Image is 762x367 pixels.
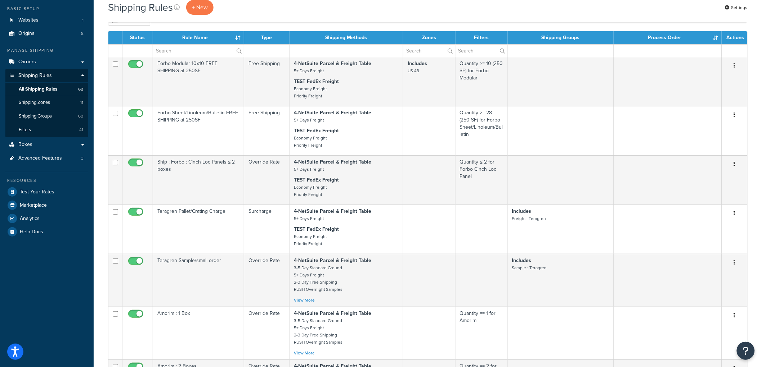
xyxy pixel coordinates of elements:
th: Shipping Groups [508,31,614,44]
input: Search [153,45,244,57]
span: Shipping Rules [18,73,52,79]
span: Help Docs [20,229,43,235]
li: Websites [5,14,88,27]
th: Rule Name : activate to sort column ascending [153,31,244,44]
th: Zones [403,31,455,44]
td: Forbo Sheet/Linoleum/Bulletin FREE SHIPPING at 250SF [153,106,244,155]
strong: TEST FedEx Freight [294,78,339,85]
span: Filters [19,127,31,133]
li: Boxes [5,138,88,151]
td: Quantity ≤ 2 for Forbo Cinch Loc Panel [456,155,508,205]
a: Shipping Groups 60 [5,110,88,123]
div: Resources [5,178,88,184]
a: Origins 8 [5,27,88,40]
td: Forbo Modular 10x10 FREE SHIPPING at 250SF [153,57,244,106]
span: 8 [81,31,84,37]
small: 5+ Days Freight [294,166,324,173]
th: Actions [722,31,747,44]
td: Teragren Sample/small order [153,254,244,307]
button: Open Resource Center [737,342,755,360]
small: Economy Freight Priority Freight [294,135,327,148]
span: Marketplace [20,202,47,208]
li: Shipping Groups [5,110,88,123]
a: Marketplace [5,199,88,212]
li: Filters [5,123,88,137]
span: Origins [18,31,35,37]
span: Analytics [20,216,40,222]
span: 3 [81,155,84,161]
span: Advanced Features [18,155,62,161]
small: 5+ Days Freight [294,117,324,123]
th: Type [244,31,290,44]
strong: 4-NetSuite Parcel & Freight Table [294,257,371,264]
td: Override Rate [244,254,290,307]
span: 60 [78,113,83,119]
span: 41 [79,127,83,133]
small: Economy Freight Priority Freight [294,184,327,198]
a: Analytics [5,212,88,225]
strong: 4-NetSuite Parcel & Freight Table [294,60,371,67]
th: Shipping Methods [290,31,404,44]
td: Free Shipping [244,57,290,106]
td: Override Rate [244,307,290,359]
small: 3-5 Day Standard Ground 5+ Days Freight 2-3 Day Free Shipping RUSH Overnight Samples [294,265,342,293]
small: 5+ Days Freight [294,215,324,222]
span: Websites [18,17,39,23]
strong: 4-NetSuite Parcel & Freight Table [294,158,371,166]
a: All Shipping Rules 62 [5,83,88,96]
small: 5+ Days Freight [294,68,324,74]
td: Surcharge [244,205,290,254]
li: Shipping Rules [5,69,88,137]
span: Shipping Zones [19,100,50,106]
strong: TEST FedEx Freight [294,176,339,184]
a: Carriers [5,55,88,69]
a: Advanced Features 3 [5,152,88,165]
span: All Shipping Rules [19,86,57,92]
span: Carriers [18,59,36,65]
td: Ship : Forbo : Cinch Loc Panels ≤ 2 boxes [153,155,244,205]
a: Shipping Zones 11 [5,96,88,109]
th: Status [122,31,153,44]
strong: 4-NetSuite Parcel & Freight Table [294,207,371,215]
span: Test Your Rates [20,189,54,195]
td: Quantity == 1 for Amorim [456,307,508,359]
strong: 4-NetSuite Parcel & Freight Table [294,309,371,317]
span: Boxes [18,142,32,148]
small: US 48 [408,68,419,74]
strong: Includes [408,60,427,67]
h1: Shipping Rules [108,0,173,14]
span: Shipping Groups [19,113,52,119]
span: 11 [80,100,83,106]
input: Search [456,45,507,57]
strong: 4-NetSuite Parcel & Freight Table [294,109,371,116]
li: Advanced Features [5,152,88,165]
li: Test Your Rates [5,185,88,198]
span: 1 [82,17,84,23]
li: All Shipping Rules [5,83,88,96]
td: Amorim : 1 Box [153,307,244,359]
small: Sample : Teragren [512,265,547,271]
td: Override Rate [244,155,290,205]
strong: Includes [512,207,532,215]
strong: Includes [512,257,532,264]
a: Shipping Rules [5,69,88,82]
a: Settings [725,3,748,13]
span: 62 [78,86,83,92]
td: Quantity >= 28 (250 SF) for Forbo Sheet/Linoleum/Bulletin [456,106,508,155]
a: View More [294,297,315,303]
th: Process Order : activate to sort column ascending [614,31,722,44]
a: View More [294,350,315,356]
th: Filters [456,31,508,44]
a: Help Docs [5,225,88,238]
small: Economy Freight Priority Freight [294,233,327,247]
small: 3-5 Day Standard Ground 5+ Days Freight 2-3 Day Free Shipping RUSH Overnight Samples [294,317,342,345]
td: Free Shipping [244,106,290,155]
strong: TEST FedEx Freight [294,127,339,134]
strong: TEST FedEx Freight [294,225,339,233]
div: Basic Setup [5,6,88,12]
td: Quantity >= 10 (250 SF) for Forbo Modular [456,57,508,106]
